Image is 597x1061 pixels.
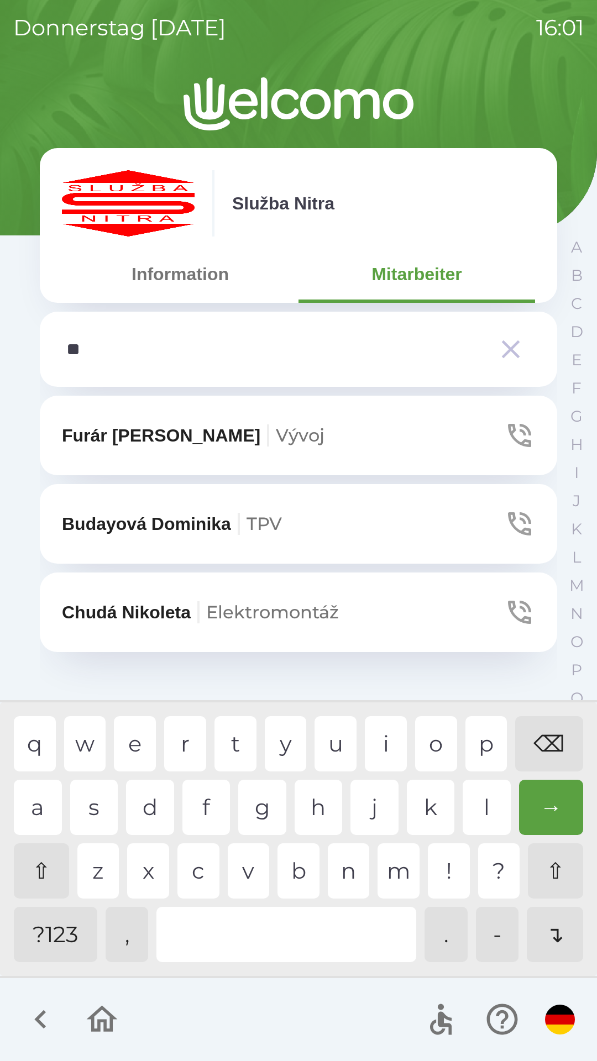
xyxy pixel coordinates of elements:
[232,190,334,217] p: Služba Nitra
[40,484,557,564] button: Budayová DominikaTPV
[62,254,298,294] button: Information
[276,424,324,446] span: Vývoj
[62,599,339,626] p: Chudá Nikoleta
[536,11,584,44] p: 16:01
[62,170,195,237] img: c55f63fc-e714-4e15-be12-dfeb3df5ea30.png
[13,11,226,44] p: Donnerstag [DATE]
[206,601,339,623] span: Elektromontáž
[298,254,535,294] button: Mitarbeiter
[40,572,557,652] button: Chudá NikoletaElektromontáž
[62,511,282,537] p: Budayová Dominika
[247,513,282,534] span: TPV
[40,77,557,130] img: Logo
[40,396,557,475] button: Furár [PERSON_NAME]Vývoj
[62,422,324,449] p: Furár [PERSON_NAME]
[545,1005,575,1034] img: de flag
